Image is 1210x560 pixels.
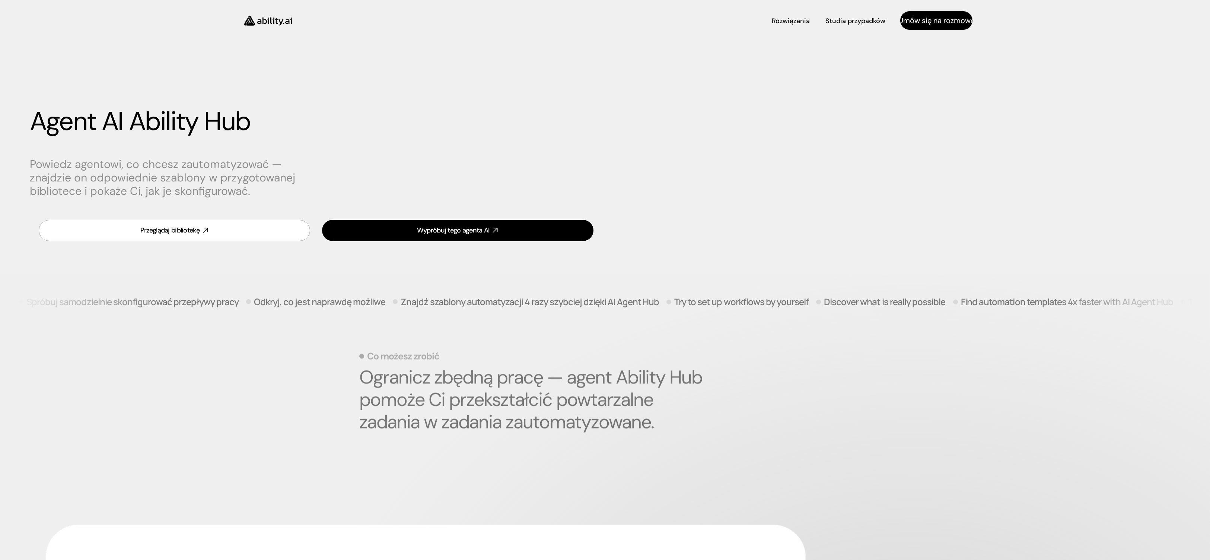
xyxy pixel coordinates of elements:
font: Rozwiązania [772,16,810,25]
a: Przeglądaj bibliotekę [39,220,310,241]
font: Wypróbuj tego agenta AI [417,226,489,235]
a: Studia przypadków [825,14,885,27]
font: Przeglądaj bibliotekę [140,226,200,235]
font: Powiedz agentowi, co chcesz zautomatyzować — znajdzie on odpowiednie szablony w przygotowanej bib... [30,157,298,198]
font: Spróbuj samodzielnie skonfigurować przepływy pracy [26,295,239,307]
a: Wypróbuj tego agenta AI [322,220,593,241]
font: Umów się na rozmowę [898,16,975,25]
a: Rozwiązania [771,14,810,27]
font: Ogranicz zbędną pracę — agent Ability Hub pomoże Ci przekształcić powtarzalne zadania w zadania z... [359,365,706,434]
font: Bezpłatne w naszej społeczności Slack [42,70,130,77]
nav: Główna nawigacja [302,11,972,30]
font: Znajdź szablony automatyzacji 4 razy szybciej dzięki AI Agent Hub [401,295,659,307]
font: Co możesz zrobić [367,350,439,362]
font: Studia przypadków [825,16,885,25]
font: Agent AI Ability Hub [30,104,250,138]
a: Umów się na rozmowę [900,11,972,30]
p: Discover what is really possible [824,297,945,306]
p: Find automation templates 4x faster with AI Agent Hub [961,297,1173,306]
p: Try to set up workflows by yourself [674,297,809,306]
font: Odkryj, co jest naprawdę możliwe [254,295,385,307]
